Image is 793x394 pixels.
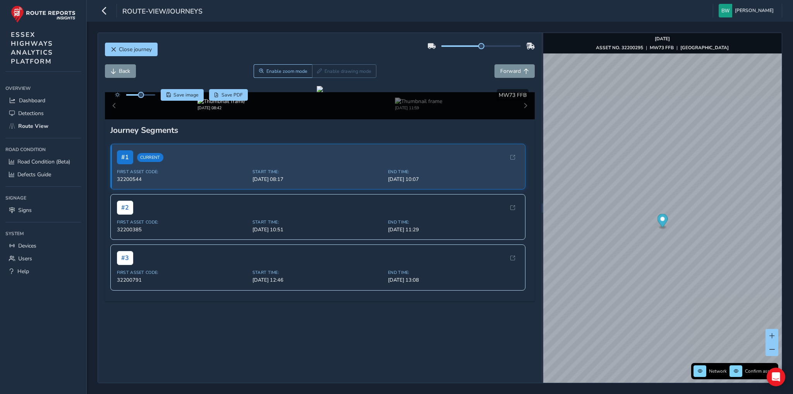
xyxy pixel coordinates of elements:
[395,98,442,105] img: Thumbnail frame
[5,252,81,265] a: Users
[221,92,243,98] span: Save PDF
[173,92,199,98] span: Save image
[388,270,519,275] span: End Time:
[5,155,81,168] a: Road Condition (Beta)
[17,171,51,178] span: Defects Guide
[110,125,530,136] div: Journey Segments
[19,97,45,104] span: Dashboard
[388,169,519,175] span: End Time:
[117,270,248,275] span: First Asset Code:
[5,94,81,107] a: Dashboard
[657,214,668,230] div: Map marker
[252,277,383,284] span: [DATE] 12:46
[197,105,245,111] div: [DATE] 08:42
[388,226,519,233] span: [DATE] 11:29
[18,255,32,262] span: Users
[18,206,32,214] span: Signs
[17,158,70,165] span: Road Condition (Beta)
[5,228,81,239] div: System
[252,226,383,233] span: [DATE] 10:51
[117,169,248,175] span: First Asset Code:
[209,89,248,101] button: PDF
[5,144,81,155] div: Road Condition
[5,83,81,94] div: Overview
[117,219,248,225] span: First Asset Code:
[709,368,727,374] span: Network
[252,270,383,275] span: Start Time:
[494,64,535,78] button: Forward
[119,67,130,75] span: Back
[5,120,81,132] a: Route View
[17,268,29,275] span: Help
[719,4,732,17] img: diamond-layout
[5,192,81,204] div: Signage
[650,45,674,51] strong: MW73 FFB
[266,68,307,74] span: Enable zoom mode
[719,4,776,17] button: [PERSON_NAME]
[395,105,442,111] div: [DATE] 11:59
[11,30,53,66] span: ESSEX HIGHWAYS ANALYTICS PLATFORM
[5,204,81,217] a: Signs
[596,45,729,51] div: | |
[5,168,81,181] a: Defects Guide
[745,368,776,374] span: Confirm assets
[18,242,36,249] span: Devices
[500,67,521,75] span: Forward
[5,107,81,120] a: Detections
[117,251,133,265] span: # 3
[161,89,204,101] button: Save
[735,4,774,17] span: [PERSON_NAME]
[197,98,245,105] img: Thumbnail frame
[388,176,519,183] span: [DATE] 10:07
[499,91,527,99] span: MW73 FFB
[388,219,519,225] span: End Time:
[254,64,312,78] button: Zoom
[5,265,81,278] a: Help
[596,45,643,51] strong: ASSET NO. 32200295
[105,43,158,56] button: Close journey
[18,122,48,130] span: Route View
[252,176,383,183] span: [DATE] 08:17
[11,5,76,23] img: rr logo
[105,64,136,78] button: Back
[655,36,670,42] strong: [DATE]
[767,368,785,386] div: Open Intercom Messenger
[137,153,163,162] span: Current
[122,7,203,17] span: route-view/journeys
[117,150,133,164] span: # 1
[119,46,152,53] span: Close journey
[388,277,519,284] span: [DATE] 13:08
[117,226,248,233] span: 32200385
[680,45,729,51] strong: [GEOGRAPHIC_DATA]
[252,169,383,175] span: Start Time:
[18,110,44,117] span: Detections
[5,239,81,252] a: Devices
[252,219,383,225] span: Start Time:
[117,277,248,284] span: 32200791
[117,176,248,183] span: 32200544
[117,201,133,215] span: # 2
